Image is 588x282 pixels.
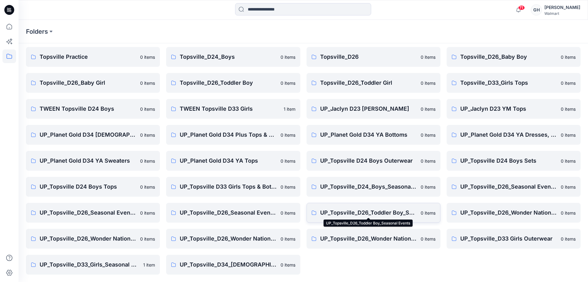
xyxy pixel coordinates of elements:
p: 0 items [421,236,436,242]
p: 1 item [284,106,295,112]
p: UP_Topsville D24 Boys Tops [40,182,136,191]
p: TWEEN Topsville D33 Girls [180,105,280,113]
p: UP_Topsville D24 Boys Sets [460,156,557,165]
p: 0 items [281,184,295,190]
p: 0 items [421,132,436,138]
p: UP_Topsville D24 Boys Outerwear [320,156,417,165]
p: UP_Topsville_D34_[DEMOGRAPHIC_DATA] Outerwear [180,260,277,269]
a: Topsville_D26_Toddler Boy0 items [166,73,300,93]
a: UP_Planet Gold D34 YA Bottoms0 items [307,125,440,145]
a: UP_Topsville_D33 Girls Outerwear0 items [447,229,581,249]
p: UP_Planet Gold D34 YA Sweaters [40,156,136,165]
div: Walmart [544,11,580,16]
a: UP_Topsville D24 Boys Tops0 items [26,177,160,197]
p: 0 items [281,262,295,268]
div: GH [531,4,542,15]
p: Topsville_D24_Boys [180,53,277,61]
p: 0 items [421,158,436,164]
a: Topsville_D26_Baby Girl0 items [26,73,160,93]
p: 0 items [421,80,436,86]
a: UP_Planet Gold D34 [DEMOGRAPHIC_DATA] Plus Bottoms0 items [26,125,160,145]
p: 0 items [281,158,295,164]
p: 0 items [140,158,155,164]
p: 0 items [281,80,295,86]
p: 0 items [421,106,436,112]
a: Topsville_D260 items [307,47,440,67]
p: 0 items [561,210,576,216]
p: Topsville_D26_Baby Girl [40,79,136,87]
p: 0 items [561,106,576,112]
p: 0 items [140,106,155,112]
p: 0 items [421,184,436,190]
p: UP_Topsville_D26_Wonder Nation_Toddler Girl [320,234,417,243]
p: 0 items [561,158,576,164]
p: UP_Topsville D33 Girls Tops & Bottoms [180,182,277,191]
p: 0 items [281,132,295,138]
p: 0 items [281,210,295,216]
a: UP_Topsville_D26_Wonder Nation Baby Boy0 items [447,203,581,223]
a: UP_Topsville_D26_Seasonal Events_Toddler Girl0 items [166,203,300,223]
a: UP_Topsville_D33_Girls_Seasonal Events1 item [26,255,160,275]
p: UP_Planet Gold D34 YA Bottoms [320,130,417,139]
p: 0 items [561,80,576,86]
a: UP_Planet Gold D34 YA Dresses, Sets, and Rompers0 items [447,125,581,145]
p: 0 items [281,54,295,60]
p: Topsville_D26_Toddler Boy [180,79,277,87]
p: UP_Topsville_D26_Toddler Boy_Seasonal Events [320,208,417,217]
a: UP_Topsville D24 Boys Outerwear0 items [307,151,440,171]
a: Topsville_D33_Girls Tops0 items [447,73,581,93]
p: 0 items [561,54,576,60]
a: UP_Topsville_D34_[DEMOGRAPHIC_DATA] Outerwear0 items [166,255,300,275]
p: UP_Topsville_D26_Seasonal Events_Baby Girl [40,208,136,217]
a: UP_Jaclyn D23 YM Tops0 items [447,99,581,119]
p: Topsville Practice [40,53,136,61]
p: Topsville_D26_Baby Boy [460,53,557,61]
p: UP_Topsville_D33_Girls_Seasonal Events [40,260,139,269]
a: TWEEN Topsville D24 Boys0 items [26,99,160,119]
a: UP_Topsville_D26_Seasonal Events_Baby Boy0 items [447,177,581,197]
p: 0 items [140,210,155,216]
a: Folders [26,27,48,36]
a: Topsville_D26_Baby Boy0 items [447,47,581,67]
p: UP_Topsville_D26_Wonder Nation_Toddler Boy [180,234,277,243]
p: UP_Planet Gold D34 YA Tops [180,156,277,165]
a: TWEEN Topsville D33 Girls1 item [166,99,300,119]
a: Topsville Practice0 items [26,47,160,67]
span: 71 [518,5,525,10]
a: UP_Topsville_D26_Toddler Boy_Seasonal Events0 items [307,203,440,223]
p: 0 items [140,132,155,138]
a: UP_Topsville_D26_Wonder Nation_Toddler Girl0 items [307,229,440,249]
a: UP_Topsville_D24_Boys_Seasonal Events0 items [307,177,440,197]
p: 0 items [140,54,155,60]
a: UP_Jaclyn D23 [PERSON_NAME]0 items [307,99,440,119]
a: UP_Planet Gold D34 Plus Tops & Dresses0 items [166,125,300,145]
p: UP_Planet Gold D34 YA Dresses, Sets, and Rompers [460,130,557,139]
p: 0 items [561,236,576,242]
p: UP_Jaclyn D23 [PERSON_NAME] [320,105,417,113]
a: UP_Planet Gold D34 YA Tops0 items [166,151,300,171]
p: 0 items [140,236,155,242]
p: 0 items [561,184,576,190]
a: Topsville_D24_Boys0 items [166,47,300,67]
p: TWEEN Topsville D24 Boys [40,105,136,113]
a: Topsville_D26_Toddler Girl0 items [307,73,440,93]
p: 0 items [140,80,155,86]
p: UP_Topsville_D26_Seasonal Events_Toddler Girl [180,208,277,217]
p: UP_Planet Gold D34 Plus Tops & Dresses [180,130,277,139]
p: UP_Topsville_D24_Boys_Seasonal Events [320,182,417,191]
a: UP_Topsville_D26_Wonder Nation Baby Girl0 items [26,229,160,249]
p: 0 items [281,236,295,242]
p: UP_Topsville_D26_Wonder Nation Baby Girl [40,234,136,243]
p: 0 items [421,54,436,60]
p: UP_Topsville_D26_Wonder Nation Baby Boy [460,208,557,217]
p: Topsville_D26_Toddler Girl [320,79,417,87]
p: 0 items [561,132,576,138]
p: 0 items [421,210,436,216]
a: UP_Topsville_D26_Wonder Nation_Toddler Boy0 items [166,229,300,249]
p: Topsville_D33_Girls Tops [460,79,557,87]
a: UP_Topsville D24 Boys Sets0 items [447,151,581,171]
div: [PERSON_NAME] [544,4,580,11]
p: UP_Topsville_D33 Girls Outerwear [460,234,557,243]
p: UP_Jaclyn D23 YM Tops [460,105,557,113]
